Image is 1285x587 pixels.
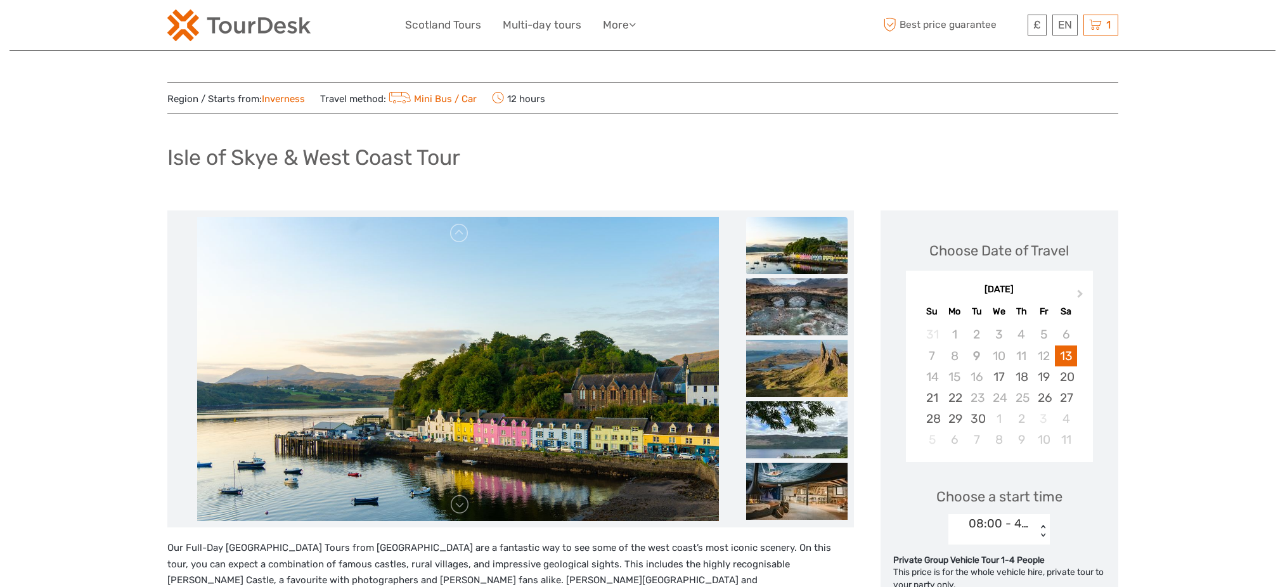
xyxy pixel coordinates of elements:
[167,93,305,106] span: Region / Starts from:
[921,345,943,366] div: Not available Sunday, September 7th, 2025
[936,487,1062,506] span: Choose a start time
[969,515,1030,532] div: 08:00 - 4 SEATER CAR 1
[492,89,545,107] span: 12 hours
[386,93,477,105] a: Mini Bus / Car
[881,15,1024,35] span: Best price guarantee
[1033,324,1055,345] div: Not available Friday, September 5th, 2025
[965,408,988,429] div: Choose Tuesday, September 30th, 2025
[1011,429,1033,450] div: Choose Thursday, October 9th, 2025
[965,429,988,450] div: Choose Tuesday, October 7th, 2025
[1055,303,1077,320] div: Sa
[746,278,848,335] img: e898f1e65dcb4fbbb664fecea0d45cd5_slider_thumbnail.jpeg
[965,387,988,408] div: Not available Tuesday, September 23rd, 2025
[988,387,1010,408] div: Not available Wednesday, September 24th, 2025
[405,16,481,34] a: Scotland Tours
[320,89,477,107] span: Travel method:
[965,345,988,366] div: Not available Tuesday, September 9th, 2025
[965,324,988,345] div: Not available Tuesday, September 2nd, 2025
[1011,387,1033,408] div: Not available Thursday, September 25th, 2025
[988,429,1010,450] div: Choose Wednesday, October 8th, 2025
[965,366,988,387] div: Not available Tuesday, September 16th, 2025
[1011,303,1033,320] div: Th
[921,303,943,320] div: Su
[906,283,1093,297] div: [DATE]
[1055,324,1077,345] div: Not available Saturday, September 6th, 2025
[1011,408,1033,429] div: Choose Thursday, October 2nd, 2025
[943,324,965,345] div: Not available Monday, September 1st, 2025
[1038,525,1049,538] div: < >
[746,401,848,458] img: 7bdba8e7abf545b6ae9c00007614c72f_slider_thumbnail.jpeg
[1055,429,1077,450] div: Choose Saturday, October 11th, 2025
[746,217,848,274] img: 7dd552e07b1b410ab03fc023b233535a_slider_thumbnail.jpeg
[921,408,943,429] div: Choose Sunday, September 28th, 2025
[167,10,311,41] img: 2254-3441b4b5-4e5f-4d00-b396-31f1d84a6ebf_logo_small.png
[921,324,943,345] div: Not available Sunday, August 31st, 2025
[988,324,1010,345] div: Not available Wednesday, September 3rd, 2025
[929,241,1069,261] div: Choose Date of Travel
[1033,429,1055,450] div: Choose Friday, October 10th, 2025
[988,303,1010,320] div: We
[167,145,460,171] h1: Isle of Skye & West Coast Tour
[988,345,1010,366] div: Not available Wednesday, September 10th, 2025
[746,463,848,520] img: 28a5215c36f74eefa266c363fe007a5a_slider_thumbnail.jpeg
[1033,303,1055,320] div: Fr
[1104,18,1113,31] span: 1
[943,408,965,429] div: Choose Monday, September 29th, 2025
[1055,408,1077,429] div: Choose Saturday, October 4th, 2025
[1033,408,1055,429] div: Not available Friday, October 3rd, 2025
[943,345,965,366] div: Not available Monday, September 8th, 2025
[893,554,1106,567] div: Private Group Vehicle Tour 1-4 People
[1011,324,1033,345] div: Not available Thursday, September 4th, 2025
[197,217,719,521] img: 7dd552e07b1b410ab03fc023b233535a_main_slider.jpeg
[262,93,305,105] a: Inverness
[1071,287,1092,307] button: Next Month
[943,303,965,320] div: Mo
[1011,345,1033,366] div: Not available Thursday, September 11th, 2025
[910,324,1088,450] div: month 2025-09
[988,408,1010,429] div: Choose Wednesday, October 1st, 2025
[1055,345,1077,366] div: Choose Saturday, September 13th, 2025
[943,429,965,450] div: Choose Monday, October 6th, 2025
[1033,366,1055,387] div: Choose Friday, September 19th, 2025
[1052,15,1078,35] div: EN
[921,366,943,387] div: Not available Sunday, September 14th, 2025
[746,340,848,397] img: 5f5375481521459993fa1846b3662ddf_slider_thumbnail.jpeg
[943,366,965,387] div: Not available Monday, September 15th, 2025
[988,366,1010,387] div: Choose Wednesday, September 17th, 2025
[1033,18,1041,31] span: £
[1033,345,1055,366] div: Not available Friday, September 12th, 2025
[943,387,965,408] div: Choose Monday, September 22nd, 2025
[603,16,636,34] a: More
[1055,366,1077,387] div: Choose Saturday, September 20th, 2025
[503,16,581,34] a: Multi-day tours
[1011,366,1033,387] div: Choose Thursday, September 18th, 2025
[965,303,988,320] div: Tu
[1033,387,1055,408] div: Choose Friday, September 26th, 2025
[921,387,943,408] div: Choose Sunday, September 21st, 2025
[1055,387,1077,408] div: Choose Saturday, September 27th, 2025
[921,429,943,450] div: Not available Sunday, October 5th, 2025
